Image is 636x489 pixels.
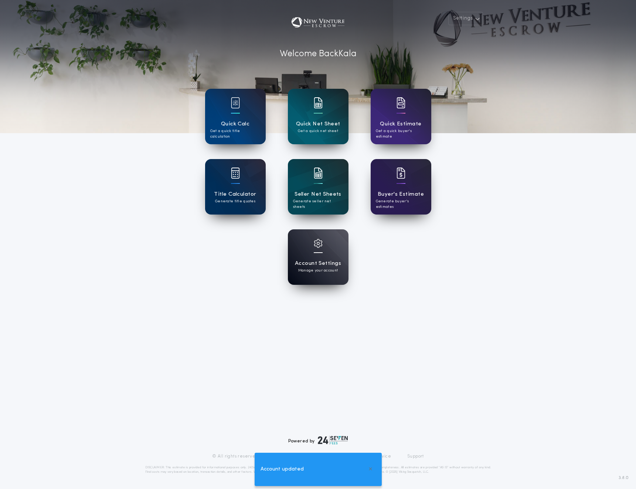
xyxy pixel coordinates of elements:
[288,159,348,215] a: card iconSeller Net SheetsGenerate seller net sheets
[214,190,256,199] h1: Title Calculator
[318,436,348,445] img: logo
[448,12,483,25] button: Settings
[371,159,431,215] a: card iconBuyer's EstimateGenerate buyer's estimates
[285,12,351,34] img: account-logo
[314,97,323,108] img: card icon
[380,120,422,128] h1: Quick Estimate
[376,128,426,139] p: Get a quick buyer's estimate
[397,168,405,179] img: card icon
[288,436,348,445] div: Powered by
[295,259,341,268] h1: Account Settings
[288,89,348,144] a: card iconQuick Net SheetGet a quick net sheet
[376,199,426,210] p: Generate buyer's estimates
[314,239,323,248] img: card icon
[261,465,304,473] span: Account updated
[298,268,338,273] p: Manage your account
[288,229,348,285] a: card iconAccount SettingsManage your account
[371,89,431,144] a: card iconQuick EstimateGet a quick buyer's estimate
[298,128,338,134] p: Get a quick net sheet
[295,190,341,199] h1: Seller Net Sheets
[378,190,424,199] h1: Buyer's Estimate
[210,128,261,139] p: Get a quick title calculation
[280,47,357,61] p: Welcome Back Kala
[215,199,255,204] p: Generate title quotes
[205,159,266,215] a: card iconTitle CalculatorGenerate title quotes
[205,89,266,144] a: card iconQuick CalcGet a quick title calculation
[221,120,250,128] h1: Quick Calc
[231,168,240,179] img: card icon
[397,97,405,108] img: card icon
[293,199,343,210] p: Generate seller net sheets
[314,168,323,179] img: card icon
[231,97,240,108] img: card icon
[296,120,340,128] h1: Quick Net Sheet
